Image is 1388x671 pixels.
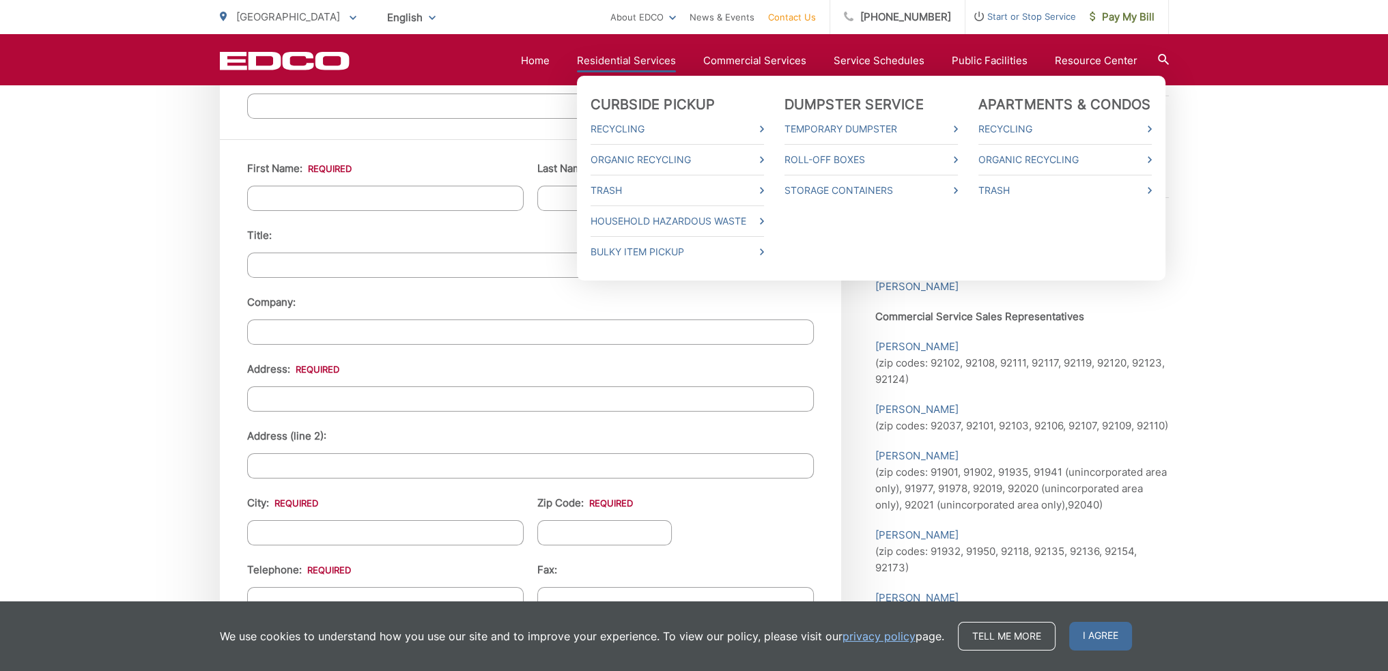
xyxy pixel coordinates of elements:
[220,628,944,644] p: We use cookies to understand how you use our site and to improve your experience. To view our pol...
[591,244,764,260] a: Bulky Item Pickup
[537,564,557,576] label: Fax:
[978,152,1152,168] a: Organic Recycling
[875,310,1084,323] b: Commercial Service Sales Representatives
[591,213,764,229] a: Household Hazardous Waste
[247,162,352,175] label: First Name:
[537,162,640,175] label: Last Name:
[537,497,633,509] label: Zip Code:
[875,527,1169,576] p: (zip codes: 91932, 91950, 92118, 92135, 92136, 92154, 92173)
[577,53,676,69] a: Residential Services
[875,339,1169,388] p: (zip codes: 92102, 92108, 92111, 92117, 92119, 92120, 92123, 92124)
[875,448,1169,513] p: (zip codes: 91901, 91902, 91935, 91941 (unincorporated area only), 91977, 91978, 92019, 92020 (un...
[978,121,1152,137] a: Recycling
[610,9,676,25] a: About EDCO
[591,121,764,137] a: Recycling
[875,590,959,606] a: [PERSON_NAME]
[1055,53,1137,69] a: Resource Center
[875,401,1169,434] p: (zip codes: 92037, 92101, 92103, 92106, 92107, 92109, 92110)
[247,363,339,375] label: Address:
[591,152,764,168] a: Organic Recycling
[377,5,446,29] span: English
[247,296,296,309] label: Company:
[591,182,764,199] a: Trash
[236,10,340,23] span: [GEOGRAPHIC_DATA]
[842,628,916,644] a: privacy policy
[690,9,754,25] a: News & Events
[703,53,806,69] a: Commercial Services
[784,96,924,113] a: Dumpster Service
[952,53,1028,69] a: Public Facilities
[247,497,318,509] label: City:
[247,430,326,442] label: Address (line 2):
[875,527,959,543] a: [PERSON_NAME]
[784,182,958,199] a: Storage Containers
[247,564,351,576] label: Telephone:
[875,590,1169,623] p: (zip codes: 92104, 92105, 92113, 92114, 92115, 92116)
[875,339,959,355] a: [PERSON_NAME]
[958,622,1056,651] a: Tell me more
[834,53,924,69] a: Service Schedules
[784,121,958,137] a: Temporary Dumpster
[875,401,959,418] a: [PERSON_NAME]
[768,9,816,25] a: Contact Us
[875,448,959,464] a: [PERSON_NAME]
[1090,9,1155,25] span: Pay My Bill
[1069,622,1132,651] span: I agree
[784,152,958,168] a: Roll-Off Boxes
[875,279,959,295] a: [PERSON_NAME]
[978,182,1152,199] a: Trash
[978,96,1151,113] a: Apartments & Condos
[220,51,350,70] a: EDCD logo. Return to the homepage.
[247,229,272,242] label: Title:
[521,53,550,69] a: Home
[591,96,716,113] a: Curbside Pickup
